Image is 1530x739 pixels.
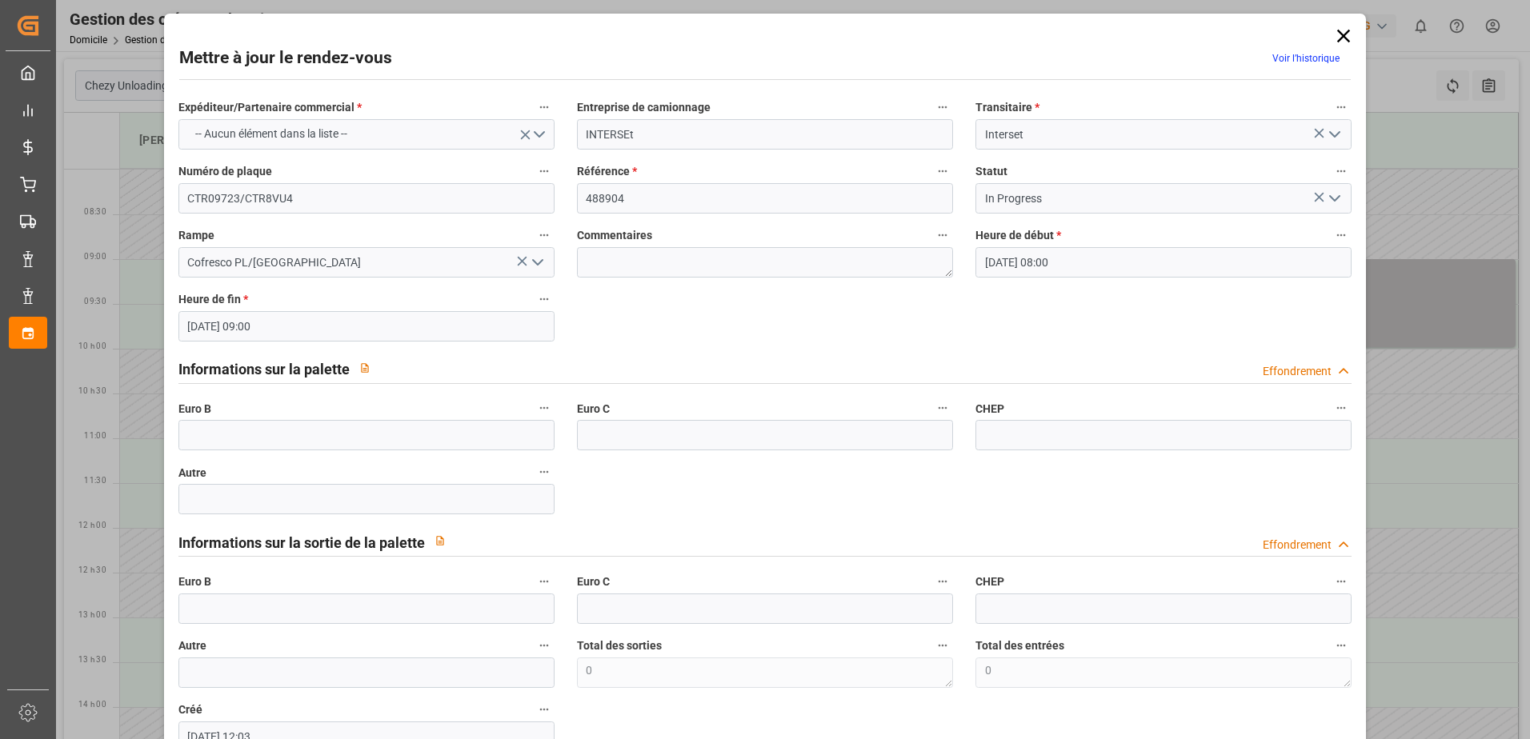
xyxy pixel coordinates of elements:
[178,358,350,380] h2: Informations sur la palette
[975,247,1352,278] input: JJ-MM-AAAA HH :MM
[534,97,555,118] button: Expéditeur/Partenaire commercial *
[534,699,555,720] button: Créé
[350,353,380,383] button: View description
[178,119,555,150] button: Ouvrir le menu
[975,165,1007,178] font: Statut
[534,635,555,656] button: Autre
[178,575,211,588] font: Euro B
[178,311,555,342] input: JJ-MM-AAAA HH :MM
[577,657,953,688] textarea: 0
[1272,53,1340,64] a: Voir l’historique
[932,571,953,592] button: Euro C
[932,161,953,182] button: Référence *
[577,165,630,178] font: Référence
[932,97,953,118] button: Entreprise de camionnage
[975,183,1352,214] input: Type à rechercher/sélectionner
[975,402,1004,415] font: CHEP
[1331,635,1352,656] button: Total des entrées
[1322,122,1346,147] button: Ouvrir le menu
[1331,225,1352,246] button: Heure de début *
[178,532,425,553] h2: Informations sur la sortie de la palette
[577,402,610,415] font: Euro C
[178,101,354,114] font: Expéditeur/Partenaire commercial
[179,46,392,71] h2: Mettre à jour le rendez-vous
[534,461,555,482] button: Autre
[534,571,555,592] button: Euro B
[534,397,555,418] button: Euro B
[178,466,206,479] font: Autre
[577,229,652,242] font: Commentaires
[1331,397,1352,418] button: CHEP
[975,229,1054,242] font: Heure de début
[975,101,1032,114] font: Transitaire
[178,402,211,415] font: Euro B
[932,397,953,418] button: Euro C
[577,101,711,114] font: Entreprise de camionnage
[1331,97,1352,118] button: Transitaire *
[1322,186,1346,211] button: Ouvrir le menu
[178,165,272,178] font: Numéro de plaque
[534,161,555,182] button: Numéro de plaque
[932,225,953,246] button: Commentaires
[577,575,610,588] font: Euro C
[524,250,548,275] button: Ouvrir le menu
[534,289,555,310] button: Heure de fin *
[187,126,355,142] span: -- Aucun élément dans la liste --
[425,525,455,556] button: View description
[577,639,662,652] font: Total des sorties
[1331,571,1352,592] button: CHEP
[1331,161,1352,182] button: Statut
[178,229,214,242] font: Rampe
[178,247,555,278] input: Type à rechercher/sélectionner
[975,657,1352,688] textarea: 0
[178,639,206,652] font: Autre
[975,575,1004,588] font: CHEP
[932,635,953,656] button: Total des sorties
[975,639,1064,652] font: Total des entrées
[1263,363,1332,380] div: Effondrement
[1263,537,1332,553] div: Effondrement
[178,293,241,306] font: Heure de fin
[534,225,555,246] button: Rampe
[178,703,202,716] font: Créé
